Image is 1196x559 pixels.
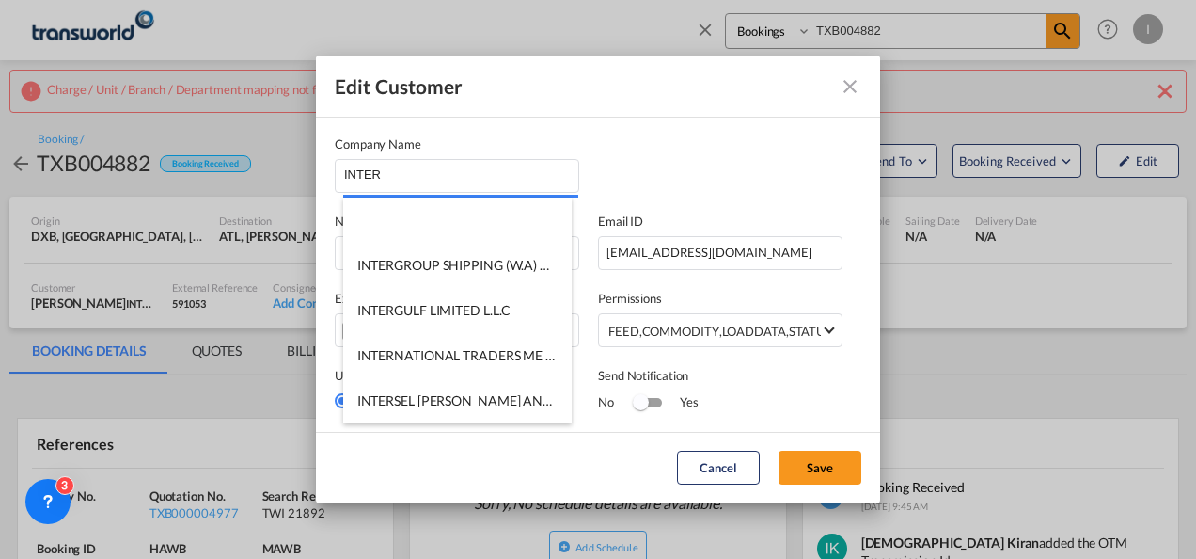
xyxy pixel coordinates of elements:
button: Cancel [677,451,760,485]
md-switch: Switch 1 [633,390,661,418]
md-radio-button: Activate [335,391,408,411]
input: Company [344,160,578,188]
span: COMMODITY [642,324,719,339]
span: STATUS [789,324,831,339]
span: Edit [335,74,370,98]
span: INTERSEL DOWDING AND MILLS FZCO [357,392,698,408]
span: Customer [375,74,464,98]
div: User Status [335,366,579,385]
span: Expiry Date [335,291,399,306]
span: FEED [608,324,639,339]
div: No [598,392,633,411]
button: icon-close [831,68,869,105]
input: Email [598,236,842,270]
span: Name [335,214,368,229]
span: INTERGULF LIMITED L.L.C [357,302,511,318]
span: INTERNATIONAL TRADERS ME LTD [357,347,569,363]
md-dialog: Edit Customer Company ... [316,56,880,503]
span: Company Name [335,136,421,152]
button: Save [779,451,861,485]
span: , , , , , , , , [608,322,821,341]
md-icon: icon-close [839,75,861,98]
div: Yes [661,392,699,411]
span: Permissions [598,291,662,306]
span: Email ID [598,214,643,229]
span: LOADDATA [722,324,786,339]
md-select: Select Permission: FEED, COMMODITY, LOADDATA, STATUS, DOCUMENTS, CONTAINERS, TRACKING, SCHEDULE, ... [598,313,842,347]
div: Send Notification [598,366,842,385]
input: Name [335,236,579,270]
span: INTERGROUP SHIPPING (W.A) PTY LTD [357,257,590,273]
